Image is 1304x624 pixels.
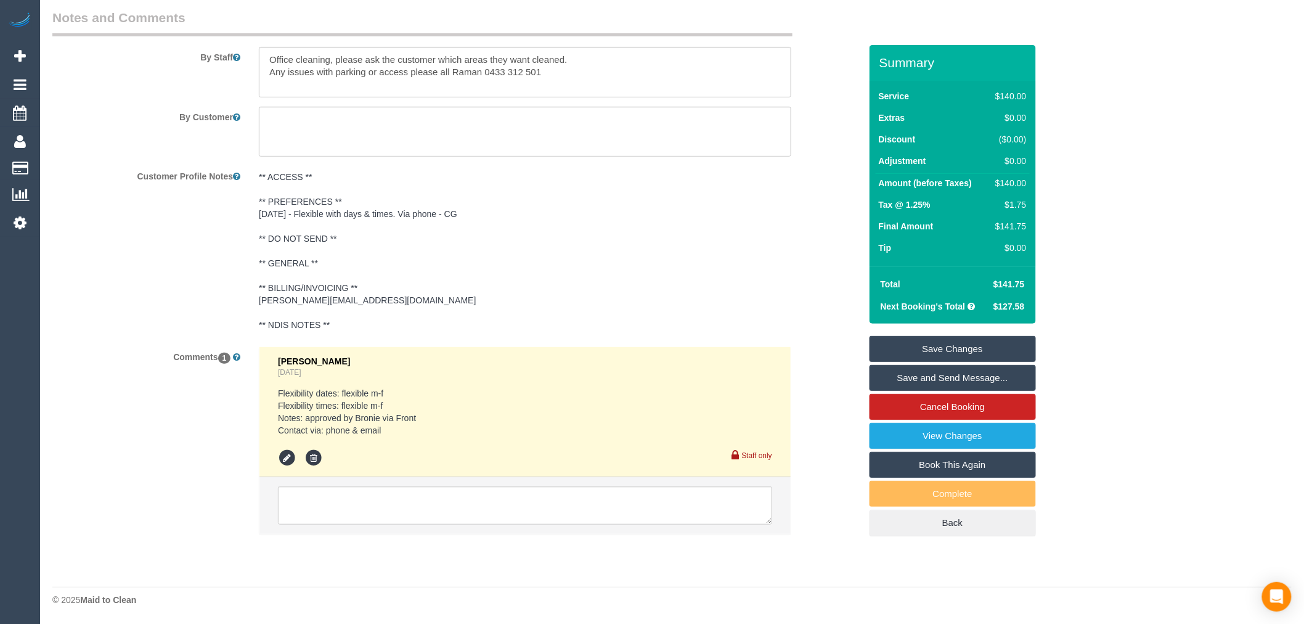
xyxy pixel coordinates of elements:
strong: Maid to Clean [80,595,136,605]
a: Cancel Booking [870,394,1036,420]
label: Extras [879,112,905,124]
strong: Next Booking's Total [881,302,966,311]
label: Discount [879,133,916,146]
span: 1 [218,353,231,364]
label: Service [879,90,910,102]
label: Amount (before Taxes) [879,177,972,189]
a: Save Changes [870,336,1036,362]
span: $127.58 [993,302,1025,311]
div: $0.00 [990,155,1026,167]
div: $141.75 [990,220,1026,232]
label: By Customer [43,107,250,123]
img: Automaid Logo [7,12,32,30]
div: $0.00 [990,112,1026,124]
small: Staff only [742,451,772,460]
div: $140.00 [990,90,1026,102]
pre: Flexibility dates: flexible m-f Flexibility times: flexible m-f Notes: approved by Bronie via Fro... [278,387,772,437]
div: $1.75 [990,199,1026,211]
div: $0.00 [990,242,1026,254]
div: © 2025 [52,594,1292,606]
div: ($0.00) [990,133,1026,146]
a: View Changes [870,423,1036,449]
label: Comments [43,347,250,363]
label: Final Amount [879,220,934,232]
span: $141.75 [993,279,1025,289]
span: [PERSON_NAME] [278,356,350,366]
div: $140.00 [990,177,1026,189]
a: Book This Again [870,452,1036,478]
a: Back [870,510,1036,536]
strong: Total [881,279,900,289]
label: Tax @ 1.25% [879,199,931,211]
a: Save and Send Message... [870,365,1036,391]
label: Customer Profile Notes [43,166,250,183]
label: Adjustment [879,155,926,167]
div: Open Intercom Messenger [1262,582,1292,612]
label: Tip [879,242,892,254]
legend: Notes and Comments [52,9,793,36]
label: By Staff [43,47,250,64]
pre: ** ACCESS ** ** PREFERENCES ** [DATE] - Flexible with days & times. Via phone - CG ** DO NOT SEND... [259,171,791,331]
a: [DATE] [278,368,301,377]
h3: Summary [879,55,1030,70]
